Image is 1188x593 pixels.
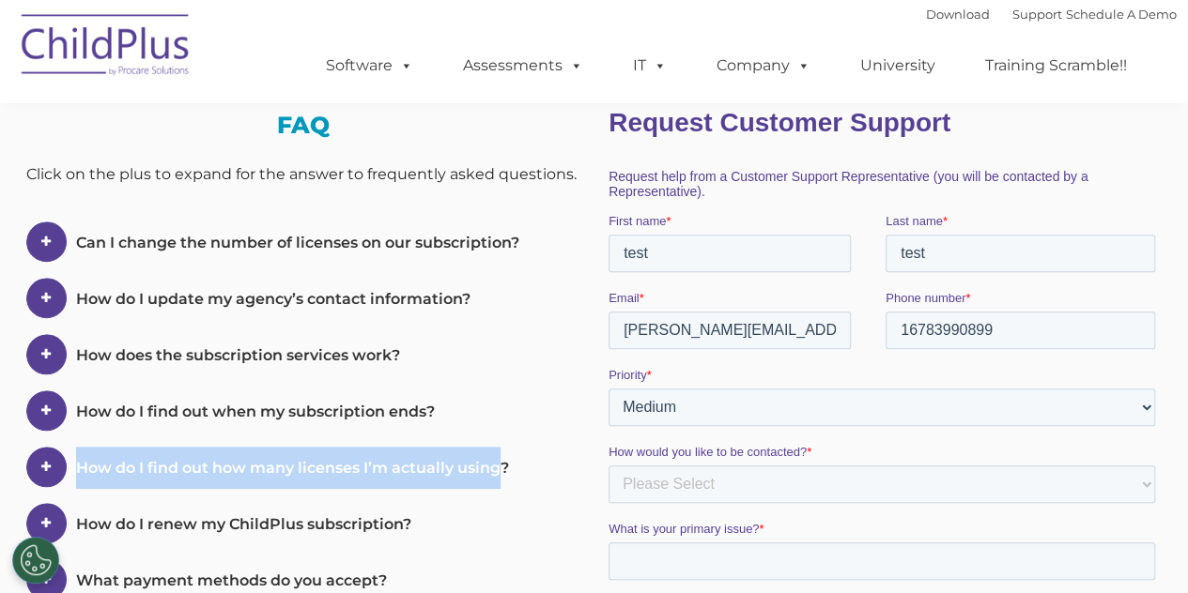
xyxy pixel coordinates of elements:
[12,1,200,95] img: ChildPlus by Procare Solutions
[444,47,602,84] a: Assessments
[926,7,1177,22] font: |
[966,47,1146,84] a: Training Scramble!!
[926,7,990,22] a: Download
[307,47,432,84] a: Software
[76,459,509,477] span: How do I find out how many licenses I’m actually using?
[76,346,400,364] span: How does the subscription services work?
[1012,7,1062,22] a: Support
[26,160,580,189] div: Click on the plus to expand for the answer to frequently asked questions.
[614,47,686,84] a: IT
[841,47,954,84] a: University
[76,234,519,251] span: Can I change the number of licenses on our subscription?
[76,515,411,533] span: How do I renew my ChildPlus subscription?
[76,403,435,420] span: How do I find out when my subscription ends?
[76,290,471,308] span: How do I update my agency’s contact information?
[76,571,387,589] span: What payment methods do you accept?
[26,114,580,137] h3: FAQ
[1066,7,1177,22] a: Schedule A Demo
[698,47,829,84] a: Company
[881,390,1188,593] iframe: Chat Widget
